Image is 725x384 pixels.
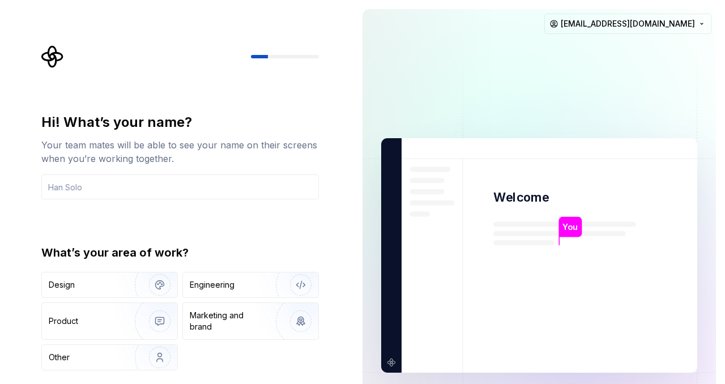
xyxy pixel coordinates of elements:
[493,189,549,206] p: Welcome
[41,174,319,199] input: Han Solo
[49,315,78,327] div: Product
[41,45,64,68] svg: Supernova Logo
[561,18,695,29] span: [EMAIL_ADDRESS][DOMAIN_NAME]
[41,113,319,131] div: Hi! What’s your name?
[190,310,266,332] div: Marketing and brand
[49,352,70,363] div: Other
[544,14,711,34] button: [EMAIL_ADDRESS][DOMAIN_NAME]
[562,221,578,233] p: You
[41,138,319,165] div: Your team mates will be able to see your name on their screens when you’re working together.
[49,279,75,291] div: Design
[190,279,234,291] div: Engineering
[41,245,319,261] div: What’s your area of work?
